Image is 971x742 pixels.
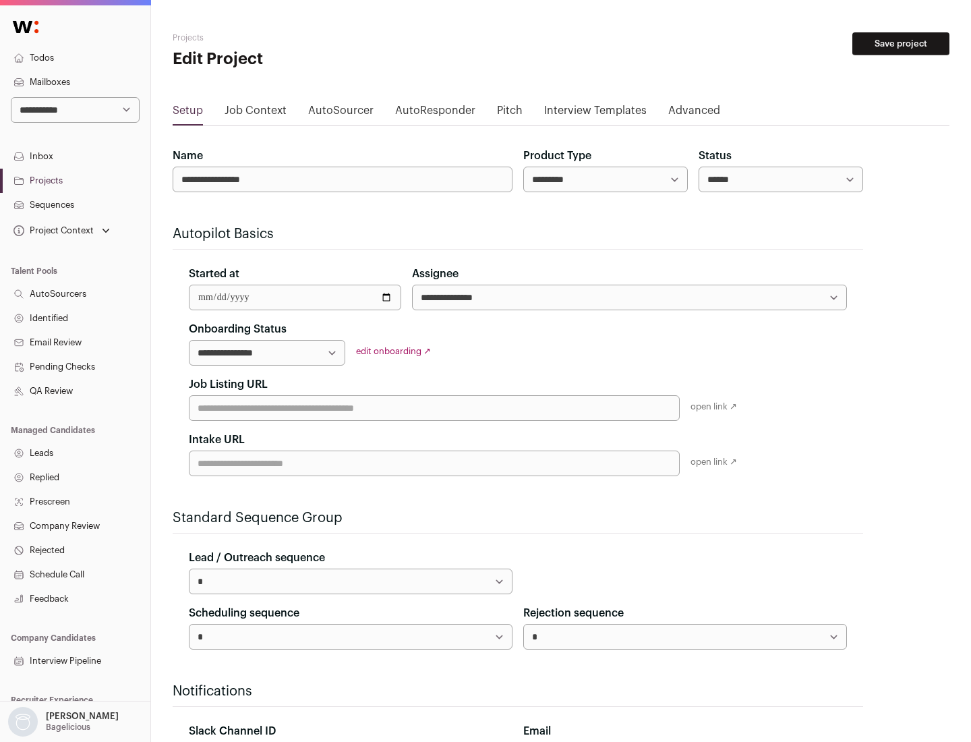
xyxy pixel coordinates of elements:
[356,347,431,355] a: edit onboarding ↗
[308,103,374,124] a: AutoSourcer
[5,13,46,40] img: Wellfound
[523,723,847,739] div: Email
[173,225,863,244] h2: Autopilot Basics
[523,148,591,164] label: Product Type
[523,605,624,621] label: Rejection sequence
[189,432,245,448] label: Intake URL
[189,321,287,337] label: Onboarding Status
[189,266,239,282] label: Started at
[173,49,432,70] h1: Edit Project
[189,376,268,393] label: Job Listing URL
[544,103,647,124] a: Interview Templates
[173,103,203,124] a: Setup
[11,225,94,236] div: Project Context
[46,722,90,733] p: Bagelicious
[189,605,299,621] label: Scheduling sequence
[412,266,459,282] label: Assignee
[497,103,523,124] a: Pitch
[11,221,113,240] button: Open dropdown
[189,723,276,739] label: Slack Channel ID
[173,509,863,527] h2: Standard Sequence Group
[668,103,720,124] a: Advanced
[5,707,121,737] button: Open dropdown
[852,32,949,55] button: Save project
[699,148,732,164] label: Status
[46,711,119,722] p: [PERSON_NAME]
[8,707,38,737] img: nopic.png
[225,103,287,124] a: Job Context
[173,32,432,43] h2: Projects
[173,148,203,164] label: Name
[189,550,325,566] label: Lead / Outreach sequence
[395,103,475,124] a: AutoResponder
[173,682,863,701] h2: Notifications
